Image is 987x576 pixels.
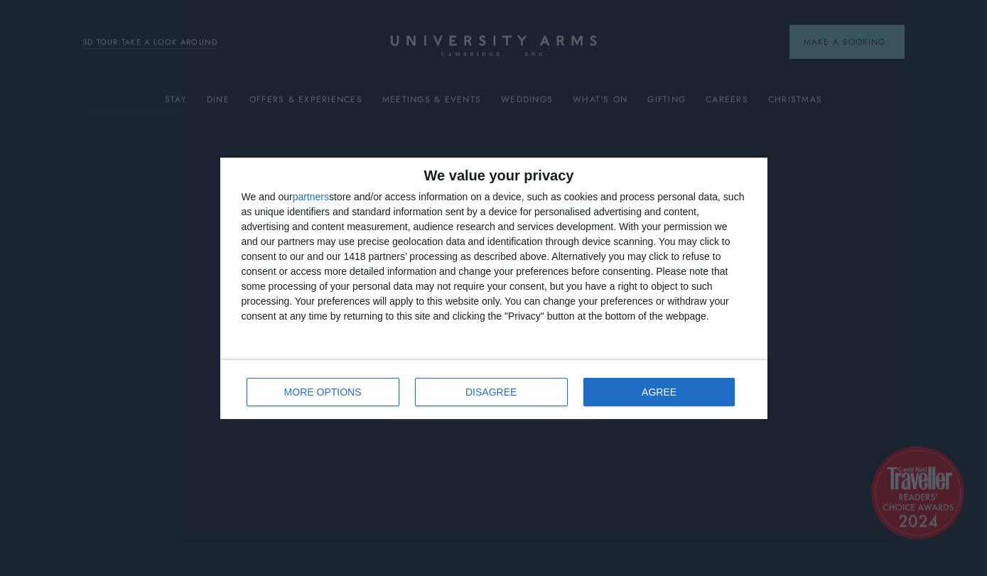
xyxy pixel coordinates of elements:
span: MORE OPTIONS [284,387,362,397]
button: DISAGREE [415,378,568,406]
button: MORE OPTIONS [247,378,399,406]
h2: We value your privacy [242,168,746,183]
div: qc-cmp2-ui [220,158,767,419]
div: We and our store and/or access information on a device, such as cookies and process personal data... [242,190,746,324]
span: AGREE [642,387,676,397]
button: AGREE [583,378,735,406]
button: partners [293,192,329,202]
span: DISAGREE [465,387,517,397]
